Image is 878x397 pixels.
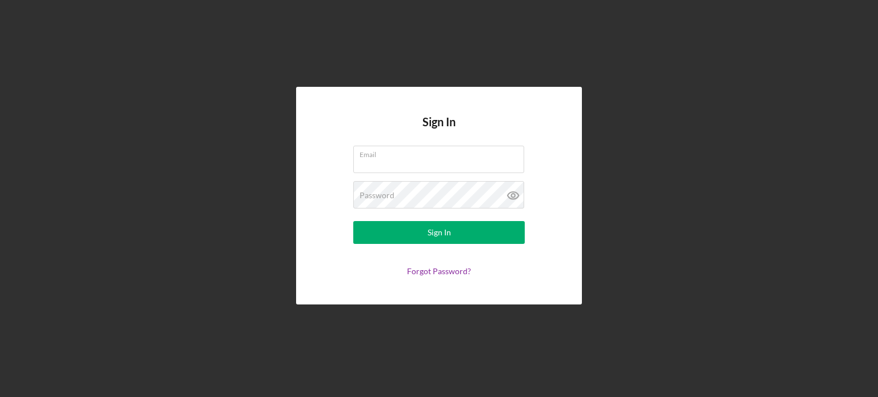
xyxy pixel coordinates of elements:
label: Password [360,191,394,200]
a: Forgot Password? [407,266,471,276]
h4: Sign In [422,115,456,146]
label: Email [360,146,524,159]
button: Sign In [353,221,525,244]
div: Sign In [428,221,451,244]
